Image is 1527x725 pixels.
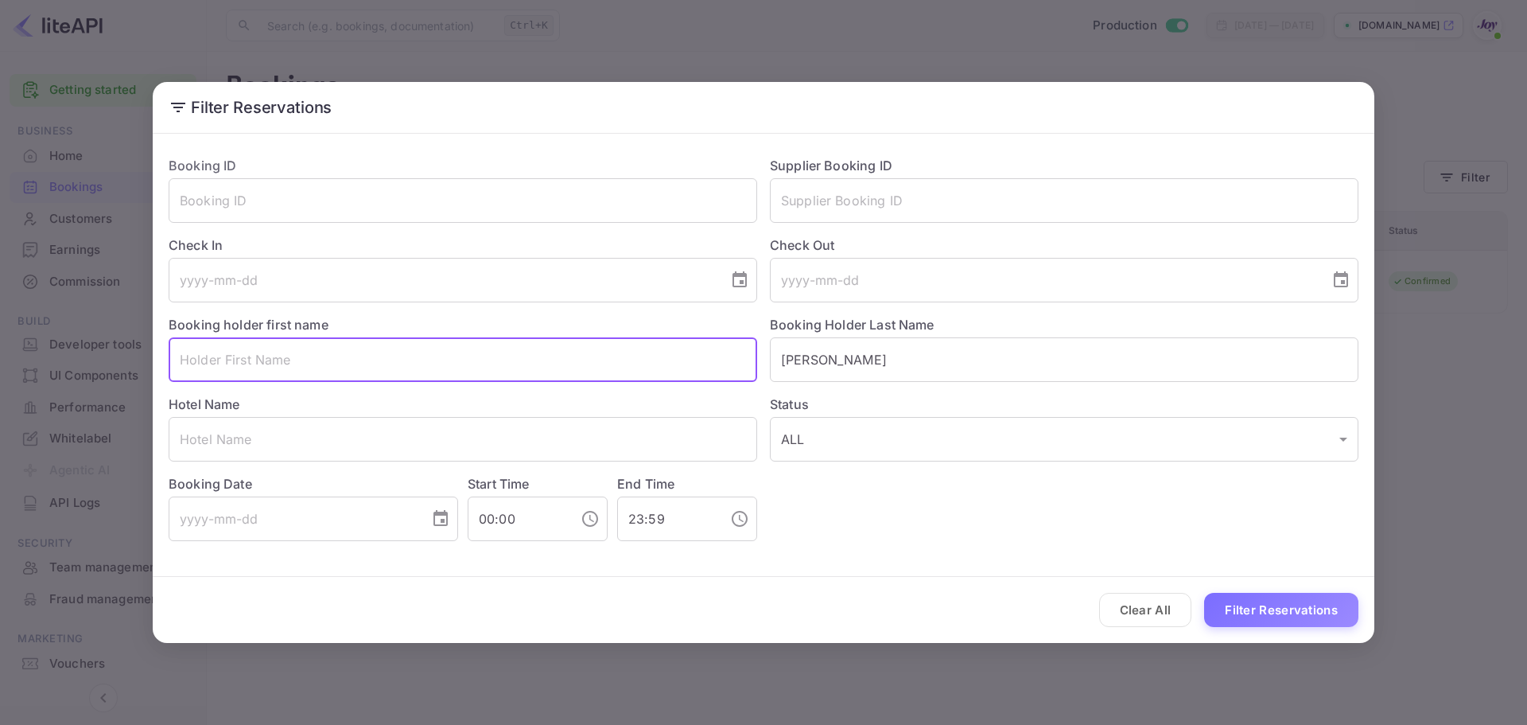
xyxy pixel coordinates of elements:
button: Choose time, selected time is 11:59 PM [724,503,756,535]
input: yyyy-mm-dd [770,258,1319,302]
button: Choose time, selected time is 12:00 AM [574,503,606,535]
label: Status [770,395,1358,414]
label: Start Time [468,476,530,492]
label: Booking Holder Last Name [770,317,934,333]
button: Choose date [724,264,756,296]
label: Booking Date [169,474,458,493]
h2: Filter Reservations [153,82,1374,133]
input: hh:mm [617,497,717,541]
input: Supplier Booking ID [770,178,1358,223]
button: Choose date [1325,264,1357,296]
label: Check In [169,236,757,255]
input: Booking ID [169,178,757,223]
input: yyyy-mm-dd [169,258,717,302]
label: Check Out [770,236,1358,255]
input: Holder Last Name [770,337,1358,382]
label: Booking holder first name [169,317,328,333]
label: End Time [617,476,674,492]
label: Hotel Name [169,396,240,412]
div: ALL [770,417,1358,462]
button: Clear All [1099,593,1192,627]
label: Booking ID [169,158,237,173]
button: Choose date [425,503,457,535]
label: Supplier Booking ID [770,158,892,173]
button: Filter Reservations [1204,593,1358,627]
input: Holder First Name [169,337,757,382]
input: hh:mm [468,497,568,541]
input: Hotel Name [169,417,757,462]
input: yyyy-mm-dd [169,497,418,541]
